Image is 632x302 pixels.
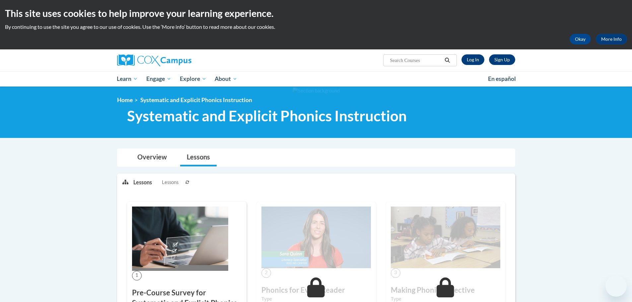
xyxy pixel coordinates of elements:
[131,149,174,166] a: Overview
[261,207,371,268] img: Course Image
[391,207,500,268] img: Course Image
[142,71,176,87] a: Engage
[5,23,627,30] p: By continuing to use the site you agree to our use of cookies. Use the ‘More info’ button to read...
[146,75,171,83] span: Engage
[5,7,627,20] h2: This site uses cookies to help improve your learning experience.
[210,71,242,87] a: About
[484,72,520,86] a: En español
[391,268,400,278] span: 3
[605,275,627,297] iframe: Button to launch messaging window
[117,54,243,66] a: Cox Campus
[180,149,217,166] a: Lessons
[117,96,133,103] a: Home
[488,75,516,82] span: En español
[140,96,252,103] span: Systematic and Explicit Phonics Instruction
[117,54,191,66] img: Cox Campus
[162,179,178,186] span: Lessons
[133,179,152,186] p: Lessons
[389,56,442,64] input: Search Courses
[261,268,271,278] span: 2
[132,271,142,280] span: 1
[461,54,484,65] a: Log In
[180,75,206,83] span: Explore
[132,207,228,271] img: Course Image
[570,34,591,44] button: Okay
[596,34,627,44] a: More Info
[107,71,525,87] div: Main menu
[261,285,371,295] h3: Phonics for Every Reader
[176,71,211,87] a: Explore
[489,54,515,65] a: Register
[113,71,142,87] a: Learn
[442,56,452,64] button: Search
[117,75,138,83] span: Learn
[127,107,407,125] span: Systematic and Explicit Phonics Instruction
[215,75,237,83] span: About
[391,285,500,295] h3: Making Phonics Effective
[293,87,340,94] img: Section background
